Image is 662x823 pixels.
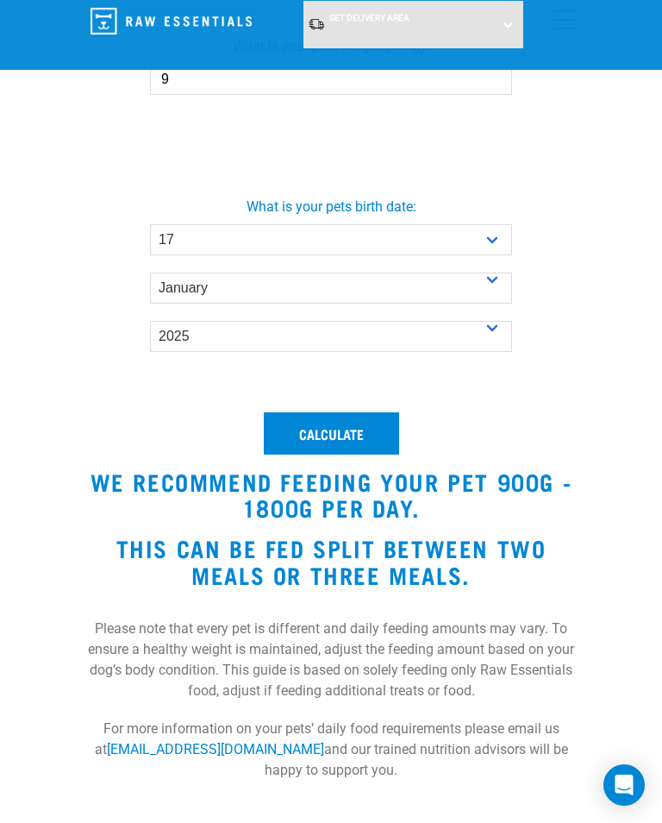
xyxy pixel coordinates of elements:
[86,719,576,798] p: For more information on your pets’ daily food requirements please email us at and our trained nut...
[86,535,576,587] h3: This can be fed split between two meals or three meals.
[603,764,645,806] div: Open Intercom Messenger
[264,412,399,454] button: Calculate
[72,197,590,217] label: What is your pets birth date:
[91,8,252,35] img: Raw Essentials Logo
[107,741,324,757] a: [EMAIL_ADDRESS][DOMAIN_NAME]
[308,17,325,31] img: van-moving.png
[329,13,409,22] span: Set Delivery Area
[86,468,576,521] h3: We recommend feeding your pet 900g - 1800g per day.
[86,601,576,719] p: Please note that every pet is different and daily feeding amounts may vary. To ensure a healthy w...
